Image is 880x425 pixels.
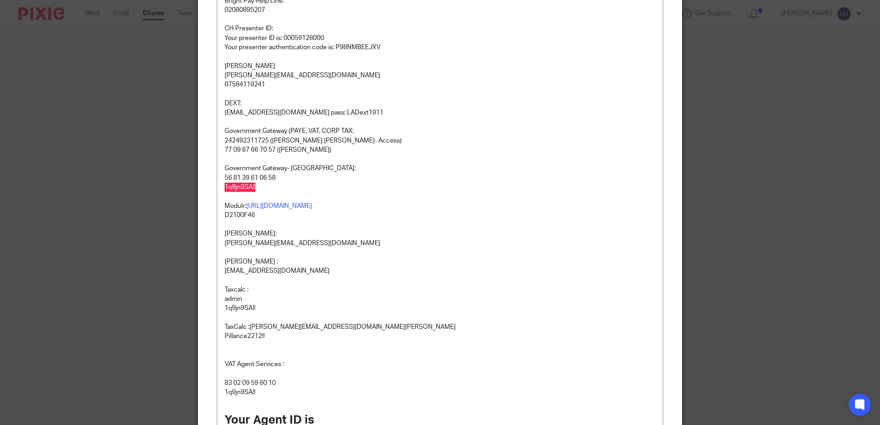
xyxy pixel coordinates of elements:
[225,257,655,266] p: [PERSON_NAME] :
[225,239,655,248] p: [PERSON_NAME][EMAIL_ADDRESS][DOMAIN_NAME]
[225,136,655,155] p: 242492311725 ([PERSON_NAME] [PERSON_NAME]- Access) 77 09 67 66 70 57 ([PERSON_NAME])
[225,379,655,388] p: 83 02 09 59 60 10
[225,108,655,117] p: [EMAIL_ADDRESS][DOMAIN_NAME] pass: LADext1911
[225,62,655,71] p: [PERSON_NAME]
[225,71,655,90] p: [PERSON_NAME][EMAIL_ADDRESS][DOMAIN_NAME] 07584119241
[225,322,655,341] p: TaxCalc :[PERSON_NAME][EMAIL_ADDRESS][DOMAIN_NAME][PERSON_NAME] Pillance2212!!
[225,24,655,33] p: CH Presenter ID:
[225,126,655,136] p: Government Gateway (PAYE, VAT, CORP TAX:
[225,285,655,294] p: Taxcalc :
[225,201,655,211] p: Modulr:
[225,266,655,276] p: [EMAIL_ADDRESS][DOMAIN_NAME]
[225,164,655,173] p: Government Gateway- [GEOGRAPHIC_DATA]:
[225,34,655,52] p: Your presenter ID is: 00059128000 Your presenter authentication code is: P98NMBEEJXV
[246,203,312,209] a: [URL][DOMAIN_NAME]
[225,360,655,369] p: VAT Agent Services :
[225,211,655,220] p: D2100F46
[225,99,655,108] p: DEXT:
[225,183,655,192] p: 1q9jn9SA!!
[225,6,655,15] p: 02080895207
[225,229,655,238] p: [PERSON_NAME]:
[225,294,655,313] p: admin 1q9jn9SA!!
[225,173,655,183] p: 56 81 39 61 06 58
[225,388,655,407] p: 1q9jn9SA!!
